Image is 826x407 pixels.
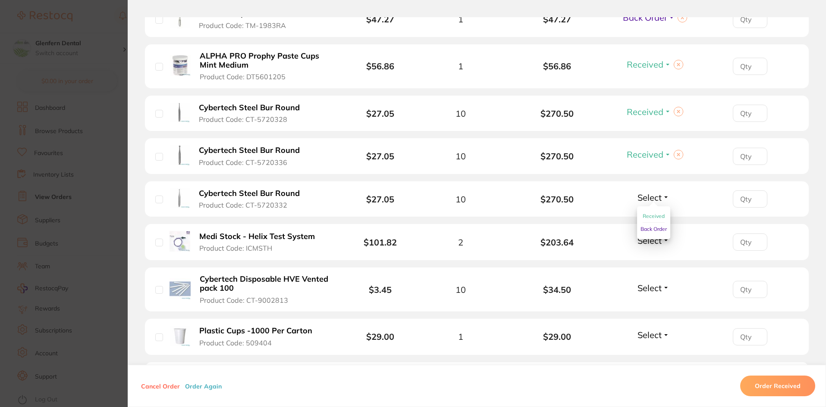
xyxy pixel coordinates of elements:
[627,149,663,160] span: Received
[733,190,767,208] input: Qty
[199,158,287,166] span: Product Code: CT-5720336
[199,146,300,155] b: Cybertech Steel Bur Round
[170,103,190,123] img: Cybertech Steel Bur Round
[733,148,767,165] input: Qty
[366,194,394,205] b: $27.05
[170,55,191,76] img: ALPHA PRO Prophy Paste Cups Mint Medium
[635,283,672,293] button: Select
[196,189,310,210] button: Cybertech Steel Bur Round Product Code: CT-5720332
[369,284,392,295] b: $3.45
[733,11,767,28] input: Qty
[199,326,312,336] b: Plastic Cups -1000 Per Carton
[458,14,463,24] span: 1
[623,12,667,23] span: Back Order
[366,151,394,162] b: $27.05
[733,233,767,251] input: Qty
[638,283,662,293] span: Select
[200,275,333,292] b: Cybertech Disposable HVE Vented pack 100
[170,326,190,346] img: Plastic Cups -1000 Per Carton
[624,59,674,70] button: Received
[197,232,324,253] button: Medi Stock - Helix Test System Product Code: ICMSTH
[674,107,683,116] button: Clear selection
[455,151,466,161] span: 10
[627,59,663,70] span: Received
[509,109,606,118] b: $270.50
[733,105,767,122] input: Qty
[199,189,300,198] b: Cybertech Steel Bur Round
[366,61,394,71] b: $56.86
[170,8,190,28] img: SOFLEX Pop on Mandrel RA
[674,150,683,159] button: Clear selection
[733,281,767,298] input: Qty
[199,22,286,29] span: Product Code: TM-1983RA
[455,194,466,204] span: 10
[509,194,606,204] b: $270.50
[635,192,672,203] button: Select
[455,285,466,295] span: 10
[635,329,672,340] button: Select
[196,103,310,124] button: Cybertech Steel Bur Round Product Code: CT-5720328
[641,223,667,236] button: Back Order
[197,274,336,304] button: Cybertech Disposable HVE Vented pack 100 Product Code: CT-9002813
[638,192,662,203] span: Select
[509,151,606,161] b: $270.50
[740,376,815,396] button: Order Received
[199,244,272,252] span: Product Code: ICMSTH
[200,52,333,69] b: ALPHA PRO Prophy Paste Cups Mint Medium
[200,296,288,304] span: Product Code: CT-9002813
[366,331,394,342] b: $29.00
[674,60,683,69] button: Clear selection
[458,237,463,247] span: 2
[624,149,674,160] button: Received
[733,328,767,345] input: Qty
[197,326,322,347] button: Plastic Cups -1000 Per Carton Product Code: 509404
[170,188,190,208] img: Cybertech Steel Bur Round
[455,109,466,118] span: 10
[643,210,665,223] button: Received
[635,235,672,246] button: Select
[199,103,300,112] b: Cybertech Steel Bur Round
[196,9,314,30] button: SOFLEX Pop on Mandrel RA Product Code: TM-1983RA
[643,213,665,219] span: Received
[509,285,606,295] b: $34.50
[641,226,667,232] span: Back Order
[366,108,394,119] b: $27.05
[199,9,304,18] b: SOFLEX Pop on Mandrel RA
[197,51,336,81] button: ALPHA PRO Prophy Paste Cups Mint Medium Product Code: DT5601205
[182,382,224,390] button: Order Again
[458,61,463,71] span: 1
[170,231,190,252] img: Medi Stock - Helix Test System
[199,115,287,123] span: Product Code: CT-5720328
[458,332,463,342] span: 1
[624,106,674,117] button: Received
[199,339,272,347] span: Product Code: 509404
[366,14,394,25] b: $47.27
[627,106,663,117] span: Received
[678,13,687,22] button: Clear selection
[138,382,182,390] button: Cancel Order
[509,332,606,342] b: $29.00
[170,278,191,299] img: Cybertech Disposable HVE Vented pack 100
[638,329,662,340] span: Select
[638,235,662,246] span: Select
[199,201,287,209] span: Product Code: CT-5720332
[196,146,310,167] button: Cybertech Steel Bur Round Product Code: CT-5720336
[364,237,397,248] b: $101.82
[620,12,678,23] button: Back Order
[509,14,606,24] b: $47.27
[509,61,606,71] b: $56.86
[733,58,767,75] input: Qty
[200,73,286,81] span: Product Code: DT5601205
[509,237,606,247] b: $203.64
[199,232,315,241] b: Medi Stock - Helix Test System
[170,145,190,165] img: Cybertech Steel Bur Round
